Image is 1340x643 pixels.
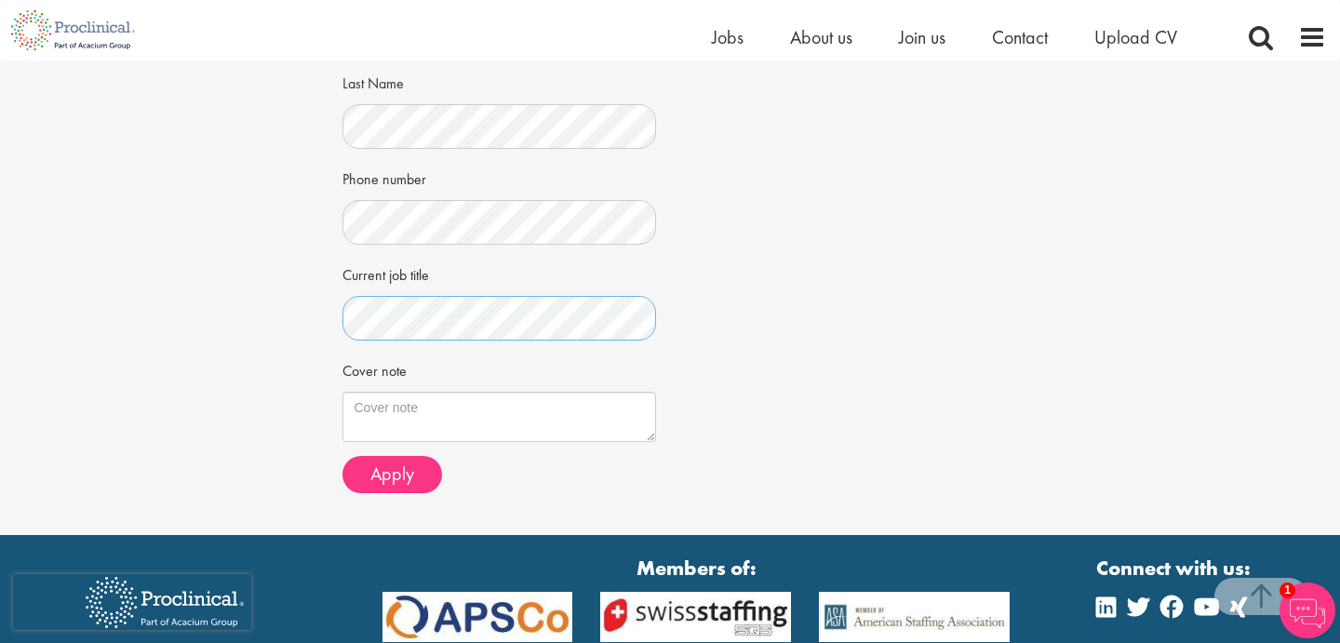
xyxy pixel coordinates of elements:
a: Join us [899,25,945,49]
label: Phone number [342,163,426,191]
strong: Members of: [382,554,1011,583]
a: Contact [992,25,1048,49]
img: APSCo [805,592,1024,642]
a: About us [790,25,852,49]
a: Jobs [712,25,744,49]
img: APSCo [586,592,805,642]
label: Cover note [342,355,407,382]
span: Apply [370,462,414,486]
img: Proclinical Recruitment [72,564,258,641]
strong: Connect with us: [1096,554,1254,583]
img: APSCo [368,592,587,642]
img: Chatbot [1280,583,1335,638]
label: Current job title [342,259,429,287]
iframe: reCAPTCHA [13,574,251,630]
a: Upload CV [1094,25,1177,49]
button: Apply [342,456,442,493]
label: Last Name [342,67,404,95]
span: 1 [1280,583,1295,598]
